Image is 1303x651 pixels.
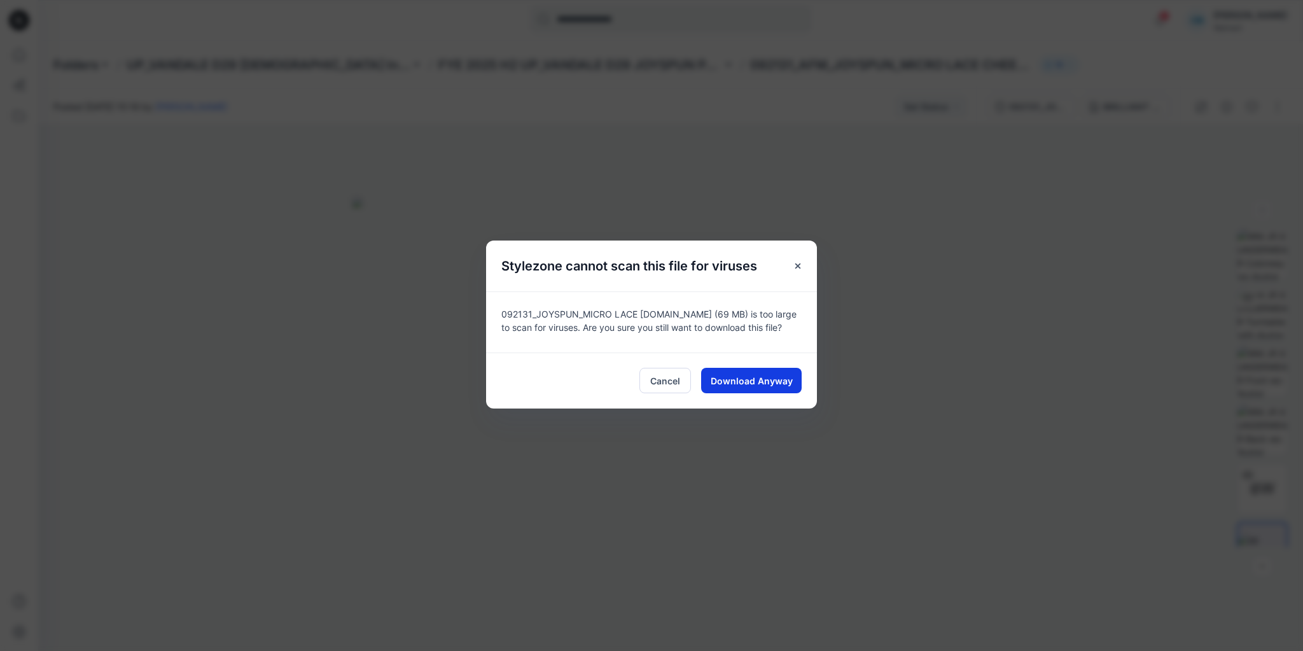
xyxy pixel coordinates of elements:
[639,368,691,393] button: Cancel
[701,368,802,393] button: Download Anyway
[650,374,680,388] span: Cancel
[486,241,772,291] h5: Stylezone cannot scan this file for viruses
[786,255,809,277] button: Close
[711,374,793,388] span: Download Anyway
[486,291,817,353] div: 092131_JOYSPUN_MICRO LACE [DOMAIN_NAME] (69 MB) is too large to scan for viruses. Are you sure yo...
